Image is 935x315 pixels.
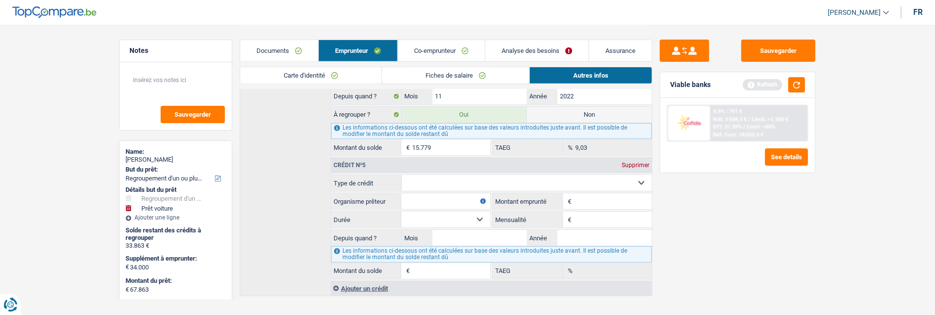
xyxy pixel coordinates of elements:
[563,139,575,155] span: %
[319,40,397,61] a: Emprunteur
[493,139,563,155] label: TAEG
[913,7,923,17] div: fr
[743,79,782,90] div: Refresh
[530,67,652,84] a: Autres infos
[382,67,529,84] a: Fiches de salaire
[747,124,775,130] span: Limit: <60%
[126,166,224,174] label: But du prêt:
[557,89,652,104] input: AAAA
[743,124,745,130] span: /
[126,186,226,194] div: Détails but du prêt
[402,230,432,246] label: Mois
[748,116,750,123] span: /
[331,212,401,227] label: Durée
[401,139,412,155] span: €
[402,89,432,104] label: Mois
[331,107,402,123] label: À regrouper ?
[557,230,652,246] input: AAAA
[670,81,711,89] div: Viable banks
[331,123,652,139] div: Les informations ci-dessous ont été calculées sur base des valeurs introduites juste avant. Il es...
[126,148,226,156] div: Name:
[331,89,402,104] label: Depuis quand ?
[331,230,402,246] label: Depuis quand ?
[401,263,412,279] span: €
[240,40,318,61] a: Documents
[398,40,485,61] a: Co-emprunteur
[331,139,401,155] label: Montant du solde
[331,246,652,262] div: Les informations ci-dessous ont été calculées sur base des valeurs introduites juste avant. Il es...
[126,242,226,250] div: 33.863 €
[331,263,401,279] label: Montant du solde
[493,193,563,209] label: Montant emprunté
[331,193,401,209] label: Organisme prêteur
[126,263,129,271] span: €
[527,89,557,104] label: Année
[527,107,652,123] label: Non
[126,277,224,285] label: Montant du prêt:
[432,230,527,246] input: MM
[765,148,808,166] button: See details
[126,214,226,221] div: Ajouter une ligne
[713,124,742,130] span: DTI: 31.39%
[331,175,402,191] label: Type de crédit
[589,40,652,61] a: Assurance
[752,116,788,123] span: Limit: >1.100 €
[126,156,226,164] div: [PERSON_NAME]
[126,226,226,242] div: Solde restant des crédits à regrouper
[161,106,225,123] button: Sauvegarder
[713,116,747,123] span: NAI: 3 558,3 €
[828,8,881,17] span: [PERSON_NAME]
[741,40,815,62] button: Sauvegarder
[432,89,527,104] input: MM
[240,67,382,84] a: Carte d'identité
[12,6,96,18] img: TopCompare Logo
[527,230,557,246] label: Année
[493,263,563,279] label: TAEG
[713,108,742,115] div: 9.9% | 791 €
[126,286,129,294] span: €
[402,107,527,123] label: Oui
[563,263,575,279] span: %
[493,212,563,227] label: Mensualité
[563,193,574,209] span: €
[126,255,224,263] label: Supplément à emprunter:
[174,111,211,118] span: Sauvegarder
[713,132,764,138] div: Ref. Cost: 18 655,4 €
[331,162,368,168] div: Crédit nº5
[619,162,652,168] div: Supprimer
[129,46,222,55] h5: Notes
[563,212,574,227] span: €
[820,4,889,21] a: [PERSON_NAME]
[331,281,652,296] div: Ajouter un crédit
[485,40,589,61] a: Analyse des besoins
[671,114,707,132] img: Cofidis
